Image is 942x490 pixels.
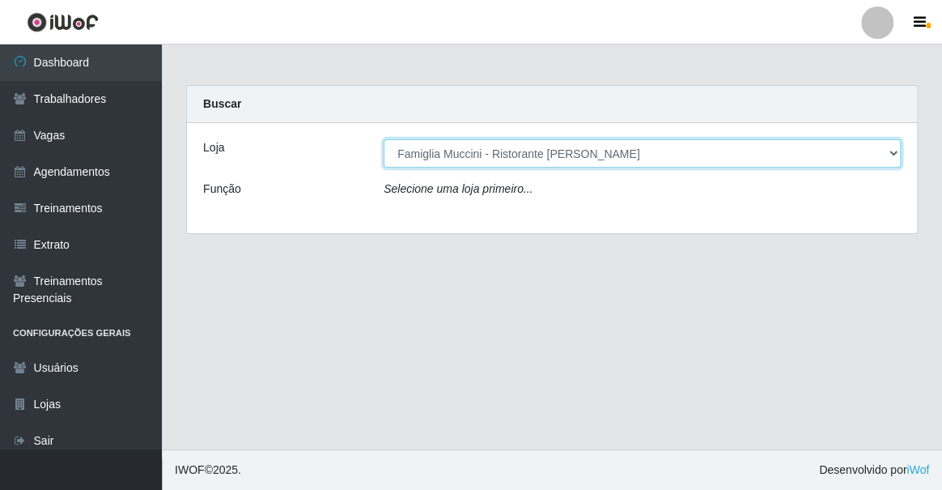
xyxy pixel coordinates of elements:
span: Desenvolvido por [819,462,929,479]
label: Função [203,181,241,198]
span: © 2025 . [175,462,241,479]
a: iWof [906,463,929,476]
strong: Buscar [203,97,241,110]
span: IWOF [175,463,205,476]
img: CoreUI Logo [27,12,99,32]
i: Selecione uma loja primeiro... [384,182,533,195]
label: Loja [203,139,224,156]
